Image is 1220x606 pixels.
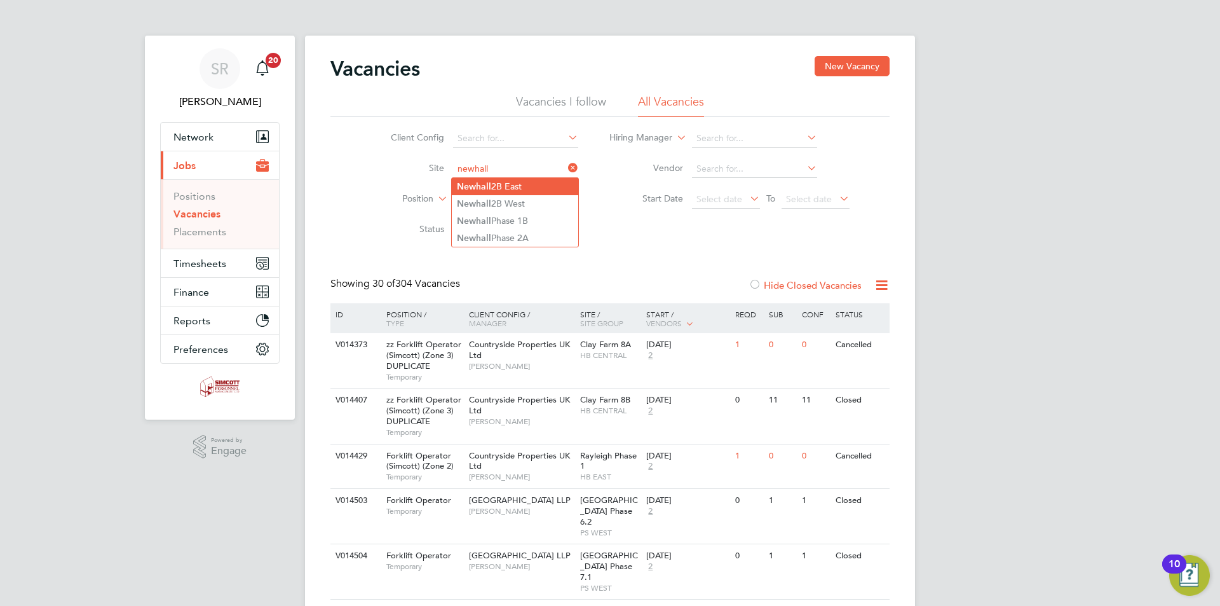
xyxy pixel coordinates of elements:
div: [DATE] [646,495,729,506]
span: Temporary [386,506,463,516]
span: 2 [646,461,654,472]
div: 11 [766,389,799,412]
span: Finance [173,286,209,298]
span: PS WEST [580,583,640,593]
span: Temporary [386,372,463,382]
label: Client Config [371,132,444,143]
button: New Vacancy [815,56,890,76]
div: 0 [732,389,765,412]
div: Status [832,303,888,325]
div: [DATE] [646,451,729,462]
div: V014504 [332,544,377,568]
input: Search for... [453,160,578,178]
span: [PERSON_NAME] [469,472,574,482]
div: Client Config / [466,303,577,334]
input: Search for... [692,130,817,148]
a: Vacancies [173,208,220,220]
li: 2B West [452,195,578,212]
span: zz Forklift Operator (Simcott) (Zone 3) DUPLICATE [386,394,461,427]
div: Closed [832,389,888,412]
div: Site / [577,303,644,334]
span: Engage [211,446,247,457]
div: Position / [377,303,466,334]
button: Reports [161,306,279,334]
span: Powered by [211,435,247,446]
span: [PERSON_NAME] [469,506,574,516]
a: Positions [173,190,215,202]
span: Manager [469,318,506,328]
span: Timesheets [173,258,226,270]
div: V014503 [332,489,377,513]
span: Preferences [173,343,228,355]
label: Hiring Manager [599,132,672,144]
button: Timesheets [161,249,279,277]
span: Site Group [580,318,623,328]
nav: Main navigation [145,36,295,420]
span: Countryside Properties UK Ltd [469,339,570,361]
div: 1 [732,444,765,468]
label: Vendor [610,162,683,174]
span: Clay Farm 8B [580,394,630,405]
span: Rayleigh Phase 1 [580,450,637,472]
img: simcott-logo-retina.png [200,376,240,397]
span: Vendors [646,318,682,328]
div: 11 [799,389,832,412]
li: All Vacancies [638,94,704,117]
div: V014373 [332,333,377,357]
li: 2B East [452,178,578,195]
span: PS WEST [580,528,640,538]
div: 0 [732,489,765,513]
button: Network [161,123,279,151]
span: 2 [646,406,654,417]
span: Countryside Properties UK Ltd [469,394,570,416]
button: Finance [161,278,279,306]
span: To [762,190,779,207]
span: HB CENTRAL [580,350,640,361]
span: Temporary [386,561,463,572]
div: 1 [799,489,832,513]
button: Preferences [161,335,279,363]
span: Clay Farm 8A [580,339,631,350]
span: [GEOGRAPHIC_DATA] Phase 7.1 [580,550,638,582]
div: 1 [766,544,799,568]
span: 2 [646,350,654,361]
b: Newhall [457,216,491,226]
b: Newhall [457,181,491,192]
span: Forklift Operator (Simcott) (Zone 2) [386,450,454,472]
span: Select date [696,193,742,205]
span: Type [386,318,404,328]
div: Conf [799,303,832,325]
div: 0 [799,333,832,357]
label: Site [371,162,444,174]
span: Reports [173,315,210,327]
li: Phase 1B [452,212,578,230]
a: SR[PERSON_NAME] [160,48,280,109]
span: 2 [646,561,654,572]
button: Open Resource Center, 10 new notifications [1169,555,1210,596]
div: Sub [766,303,799,325]
label: Start Date [610,193,683,204]
span: [PERSON_NAME] [469,417,574,427]
span: Scott Ridgers [160,94,280,109]
span: SR [211,60,229,77]
div: Jobs [161,179,279,249]
span: [PERSON_NAME] [469,561,574,572]
span: zz Forklift Operator (Simcott) (Zone 3) DUPLICATE [386,339,461,371]
div: ID [332,303,377,325]
li: Vacancies I follow [516,94,606,117]
span: Network [173,131,213,143]
button: Jobs [161,151,279,179]
h2: Vacancies [330,56,420,81]
div: Cancelled [832,333,888,357]
b: Newhall [457,198,491,209]
span: 20 [266,53,281,68]
label: Hide Closed Vacancies [749,279,862,291]
span: 304 Vacancies [372,277,460,290]
span: [GEOGRAPHIC_DATA] LLP [469,495,571,506]
div: 0 [766,444,799,468]
div: 0 [732,544,765,568]
span: Temporary [386,472,463,482]
div: [DATE] [646,340,729,350]
span: HB EAST [580,472,640,482]
div: [DATE] [646,551,729,561]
